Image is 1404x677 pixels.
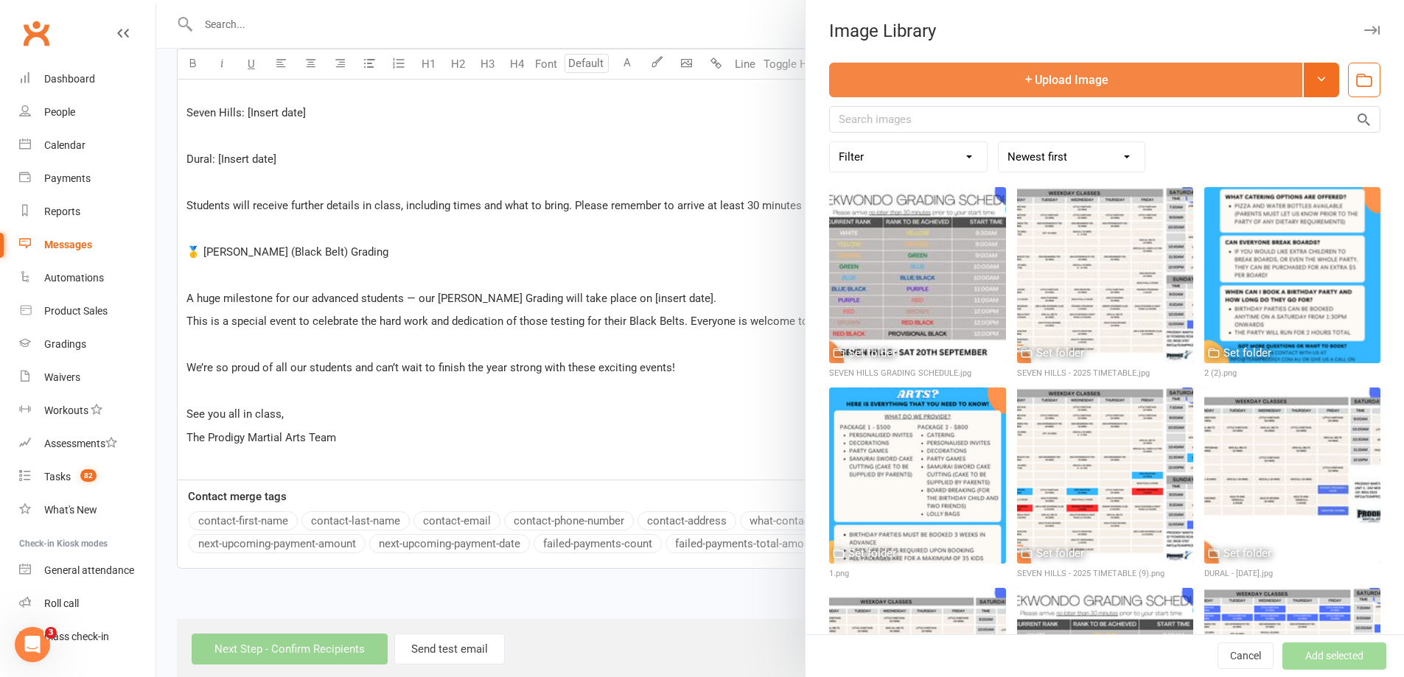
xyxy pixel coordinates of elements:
[44,305,108,317] div: Product Sales
[1223,344,1271,362] div: Set folder
[44,139,85,151] div: Calendar
[19,228,156,262] a: Messages
[1017,567,1193,580] div: SEVEN HILLS - 2025 TIMETABLE (9).png
[80,469,97,482] span: 82
[829,367,1005,380] div: SEVEN HILLS GRADING SCHEDULE.jpg
[829,187,1005,363] img: SEVEN HILLS GRADING SCHEDULE.jpg
[44,106,75,118] div: People
[15,627,50,662] iframe: Intercom live chat
[1218,643,1274,670] button: Cancel
[44,371,80,383] div: Waivers
[44,404,88,416] div: Workouts
[19,262,156,295] a: Automations
[19,129,156,162] a: Calendar
[19,328,156,361] a: Gradings
[19,162,156,195] a: Payments
[1017,367,1193,380] div: SEVEN HILLS - 2025 TIMETABLE.jpg
[19,195,156,228] a: Reports
[806,21,1404,41] div: Image Library
[1017,387,1193,564] img: SEVEN HILLS - 2025 TIMETABLE (9).png
[829,106,1380,133] input: Search images
[19,96,156,129] a: People
[45,627,57,639] span: 3
[1036,544,1084,562] div: Set folder
[19,295,156,328] a: Product Sales
[1204,367,1380,380] div: 2 (2).png
[1036,344,1084,362] div: Set folder
[44,471,71,483] div: Tasks
[19,63,156,96] a: Dashboard
[19,587,156,620] a: Roll call
[18,15,55,52] a: Clubworx
[848,344,896,362] div: Set folder
[44,597,79,609] div: Roll call
[44,338,86,350] div: Gradings
[1223,544,1271,562] div: Set folder
[829,567,1005,580] div: 1.png
[44,239,92,250] div: Messages
[44,206,80,217] div: Reports
[44,564,134,576] div: General attendance
[44,172,91,184] div: Payments
[19,460,156,494] a: Tasks 82
[848,544,896,562] div: Set folder
[19,427,156,460] a: Assessments
[829,387,1005,564] img: 1.png
[44,73,95,85] div: Dashboard
[1204,187,1380,363] img: 2 (2).png
[44,272,104,284] div: Automations
[1204,567,1380,580] div: DURAL - [DATE].jpg
[19,394,156,427] a: Workouts
[44,504,97,516] div: What's New
[1017,187,1193,363] img: SEVEN HILLS - 2025 TIMETABLE.jpg
[19,620,156,653] a: Class kiosk mode
[44,438,117,449] div: Assessments
[19,554,156,587] a: General attendance kiosk mode
[829,63,1302,97] button: Upload Image
[19,361,156,394] a: Waivers
[44,631,109,642] div: Class check-in
[19,494,156,527] a: What's New
[1204,387,1380,564] img: DURAL - MARCH 2025.jpg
